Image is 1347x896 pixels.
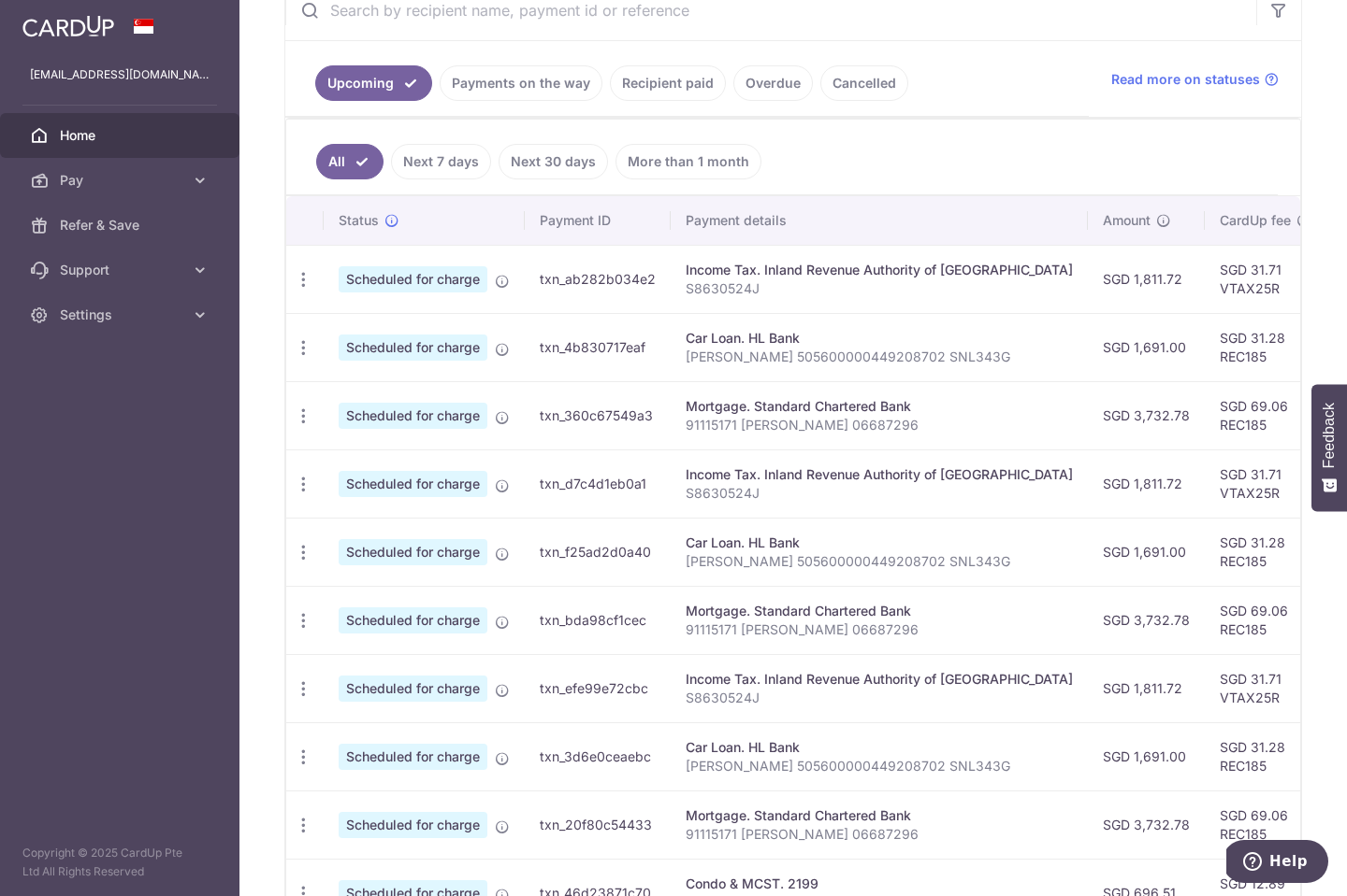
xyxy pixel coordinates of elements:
[1088,586,1205,654] td: SGD 3,732.78
[1088,518,1205,586] td: SGD 1,691.00
[686,825,1073,844] p: 91115171 [PERSON_NAME] 06687296
[1088,790,1205,859] td: SGD 3,732.78
[686,620,1073,639] p: 91115171 [PERSON_NAME] 06687296
[733,65,813,101] a: Overdue
[339,334,487,361] span: Scheduled for charge
[339,539,487,565] span: Scheduled for charge
[686,279,1073,298] p: S8630524J
[686,875,1073,893] div: Condo & MCST. 2199
[686,397,1073,416] div: Mortgage. Standard Chartered Bank
[525,449,671,518] td: txn_d7c4d1eb0a1
[1088,245,1205,313] td: SGD 1,811.72
[525,654,671,722] td: txn_efe99e72cbc
[1088,654,1205,722] td: SGD 1,811.72
[1088,381,1205,449] td: SGD 3,732.78
[60,216,183,235] span: Refer & Save
[1088,313,1205,381] td: SGD 1,691.00
[1205,586,1326,654] td: SGD 69.06 REC185
[440,65,602,101] a: Payments on the way
[686,757,1073,775] p: [PERSON_NAME] 505600000449208702 SNL343G
[525,196,671,245] th: Payment ID
[610,65,726,101] a: Recipient paid
[525,381,671,449] td: txn_360c67549a3
[499,144,608,179] a: Next 30 days
[686,348,1073,366] p: [PERSON_NAME] 505600000449208702 SNL343G
[1311,384,1347,511] button: Feedback - Show survey
[686,533,1073,552] div: Car Loan. HL Bank
[686,738,1073,757] div: Car Loan. HL Bank
[686,484,1073,503] p: S8630524J
[525,790,671,859] td: txn_20f80c54433
[339,266,487,292] span: Scheduled for charge
[339,744,487,770] span: Scheduled for charge
[616,144,761,179] a: More than 1 month
[686,329,1073,348] div: Car Loan. HL Bank
[339,676,487,702] span: Scheduled for charge
[525,313,671,381] td: txn_4b830717eaf
[60,306,183,324] span: Settings
[30,65,210,84] p: [EMAIL_ADDRESS][DOMAIN_NAME]
[391,144,491,179] a: Next 7 days
[1205,245,1326,313] td: SGD 31.71 VTAX25R
[686,552,1073,571] p: [PERSON_NAME] 505600000449208702 SNL343G
[525,518,671,586] td: txn_f25ad2d0a40
[60,171,183,190] span: Pay
[525,722,671,790] td: txn_3d6e0ceaebc
[339,403,487,429] span: Scheduled for charge
[1205,790,1326,859] td: SGD 69.06 REC185
[686,670,1073,689] div: Income Tax. Inland Revenue Authority of [GEOGRAPHIC_DATA]
[1205,449,1326,518] td: SGD 31.71 VTAX25R
[1111,70,1279,89] a: Read more on statuses
[60,126,183,145] span: Home
[22,15,114,37] img: CardUp
[1088,722,1205,790] td: SGD 1,691.00
[525,245,671,313] td: txn_ab282b034e2
[1205,722,1326,790] td: SGD 31.28 REC185
[1103,211,1151,230] span: Amount
[686,416,1073,434] p: 91115171 [PERSON_NAME] 06687296
[1226,840,1328,887] iframe: Opens a widget where you can find more information
[1205,654,1326,722] td: SGD 31.71 VTAX25R
[1088,449,1205,518] td: SGD 1,811.72
[60,261,183,279] span: Support
[315,65,432,101] a: Upcoming
[1220,211,1291,230] span: CardUp fee
[339,211,379,230] span: Status
[1205,313,1326,381] td: SGD 31.28 REC185
[820,65,908,101] a: Cancelled
[1205,518,1326,586] td: SGD 31.28 REC185
[671,196,1088,245] th: Payment details
[316,144,384,179] a: All
[686,602,1073,620] div: Mortgage. Standard Chartered Bank
[1321,403,1338,468] span: Feedback
[525,586,671,654] td: txn_bda98cf1cec
[1111,70,1260,89] span: Read more on statuses
[1205,381,1326,449] td: SGD 69.06 REC185
[686,261,1073,279] div: Income Tax. Inland Revenue Authority of [GEOGRAPHIC_DATA]
[339,607,487,633] span: Scheduled for charge
[686,465,1073,484] div: Income Tax. Inland Revenue Authority of [GEOGRAPHIC_DATA]
[339,812,487,838] span: Scheduled for charge
[339,471,487,497] span: Scheduled for charge
[686,689,1073,707] p: S8630524J
[686,806,1073,825] div: Mortgage. Standard Chartered Bank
